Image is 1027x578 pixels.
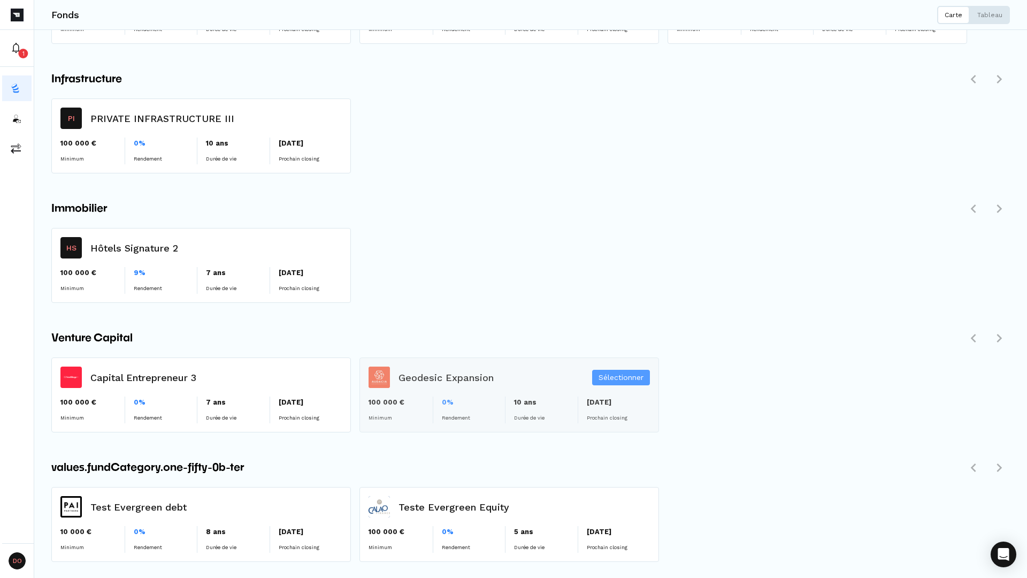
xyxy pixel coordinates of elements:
[369,526,433,537] p: 100 000 €
[60,153,125,164] p: Minimum
[279,542,342,553] p: Prochain closing
[51,71,122,87] span: Infrastructure
[206,153,270,164] p: Durée de vie
[60,397,125,408] p: 100 000 €
[279,397,342,408] p: [DATE]
[22,49,25,58] p: 1
[963,198,984,219] button: Défiler vers la gauche
[66,244,76,252] p: HS
[2,135,32,161] button: commissions
[206,283,270,294] p: Durée de vie
[963,328,984,349] button: Défiler vers la gauche
[90,241,178,255] h3: Hôtels Signature 2
[134,138,197,149] p: 0%
[51,460,244,476] span: values.fundCategory.one-fifty-0b-ter
[134,267,197,278] p: 9%
[963,457,984,478] button: Défiler vers la gauche
[442,526,505,537] p: 0%
[279,138,342,149] p: [DATE]
[60,496,82,518] img: Test Evergreen debt
[514,542,578,553] p: Durée de vie
[134,542,197,553] p: Rendement
[279,412,342,423] p: Prochain closing
[279,526,342,537] p: [DATE]
[359,487,659,562] a: Teste Evergreen EquityTeste Evergreen Equity100 000 €Minimum0%Rendement5 ansDurée de vie[DATE]Pro...
[988,198,1010,219] button: Défiler vers la droite
[51,201,108,217] span: Immobilier
[60,526,125,537] p: 10 000 €
[51,228,351,303] a: HSHôtels Signature 2100 000 €Minimum9%Rendement7 ansDurée de vie[DATE]Prochain closing
[2,35,32,61] button: 1
[11,143,21,154] img: commissions
[51,487,351,562] a: Test Evergreen debtTest Evergreen debt10 000 €Minimum0%Rendement8 ansDurée de vie[DATE]Prochain c...
[988,457,1010,478] button: Défiler vers la droite
[60,283,125,294] p: Minimum
[2,75,32,101] button: funds
[442,542,505,553] p: Rendement
[587,526,650,537] p: [DATE]
[51,98,351,173] a: PIPRIVATE INFRASTRUCTURE III100 000 €Minimum0%Rendement10 ansDurée de vie[DATE]Prochain closing
[963,69,984,90] button: Défiler vers la gauche
[60,372,82,382] img: Capital Entrepreneur 3
[988,328,1010,349] button: Défiler vers la droite
[206,267,270,278] p: 7 ans
[9,552,26,569] span: DO
[988,69,1010,90] button: Défiler vers la droite
[587,542,650,553] p: Prochain closing
[51,10,79,20] h3: Fonds
[206,542,270,553] p: Durée de vie
[51,330,133,346] span: Venture Capital
[279,283,342,294] p: Prochain closing
[206,397,270,408] p: 7 ans
[11,113,21,124] img: investors
[514,526,578,537] p: 5 ans
[134,397,197,408] p: 0%
[60,138,125,149] p: 100 000 €
[369,542,433,553] p: Minimum
[599,372,643,383] span: Sélectionner
[279,267,342,278] p: [DATE]
[206,526,270,537] p: 8 ans
[90,370,196,385] h3: Capital Entrepreneur 3
[2,105,32,131] button: investors
[60,412,125,423] p: Minimum
[11,83,21,94] img: funds
[369,496,390,518] img: Teste Evergreen Equity
[90,111,234,126] h3: PRIVATE INFRASTRUCTURE III
[398,500,509,514] h3: Teste Evergreen Equity
[977,11,1002,19] p: Tableau
[206,412,270,423] p: Durée de vie
[11,9,24,21] img: Picto
[68,115,75,122] p: PI
[991,542,1016,567] div: Open Intercom Messenger
[134,153,197,164] p: Rendement
[51,358,351,432] a: Capital Entrepreneur 3Capital Entrepreneur 3100 000 €Minimum0%Rendement7 ansDurée de vie[DATE]Pro...
[206,138,270,149] p: 10 ans
[134,283,197,294] p: Rendement
[134,412,197,423] p: Rendement
[134,526,197,537] p: 0%
[60,542,125,553] p: Minimum
[279,153,342,164] p: Prochain closing
[592,370,650,385] button: Sélectionner
[359,358,659,432] a: Geodesic ExpansionGeodesic Expansion100 000 €Minimum0%Rendement10 ansDurée de vie[DATE]Prochain c...
[90,500,187,514] h3: Test Evergreen debt
[60,267,125,278] p: 100 000 €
